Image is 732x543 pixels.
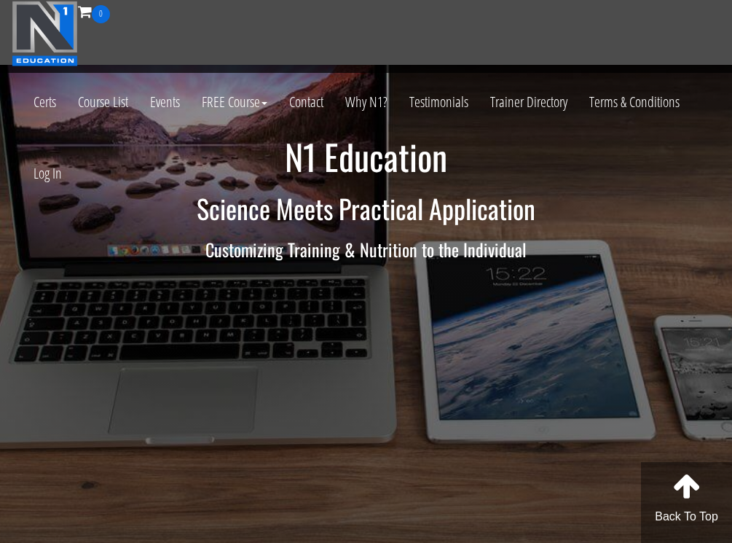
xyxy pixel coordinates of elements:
[479,66,578,138] a: Trainer Directory
[11,194,721,223] h2: Science Meets Practical Application
[23,138,73,209] a: Log In
[578,66,690,138] a: Terms & Conditions
[67,66,139,138] a: Course List
[334,66,398,138] a: Why N1?
[12,1,78,66] img: n1-education
[11,240,721,259] h3: Customizing Training & Nutrition to the Individual
[78,1,110,21] a: 0
[398,66,479,138] a: Testimonials
[278,66,334,138] a: Contact
[11,138,721,176] h1: N1 Education
[641,508,732,526] p: Back To Top
[191,66,278,138] a: FREE Course
[92,5,110,23] span: 0
[23,66,67,138] a: Certs
[139,66,191,138] a: Events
